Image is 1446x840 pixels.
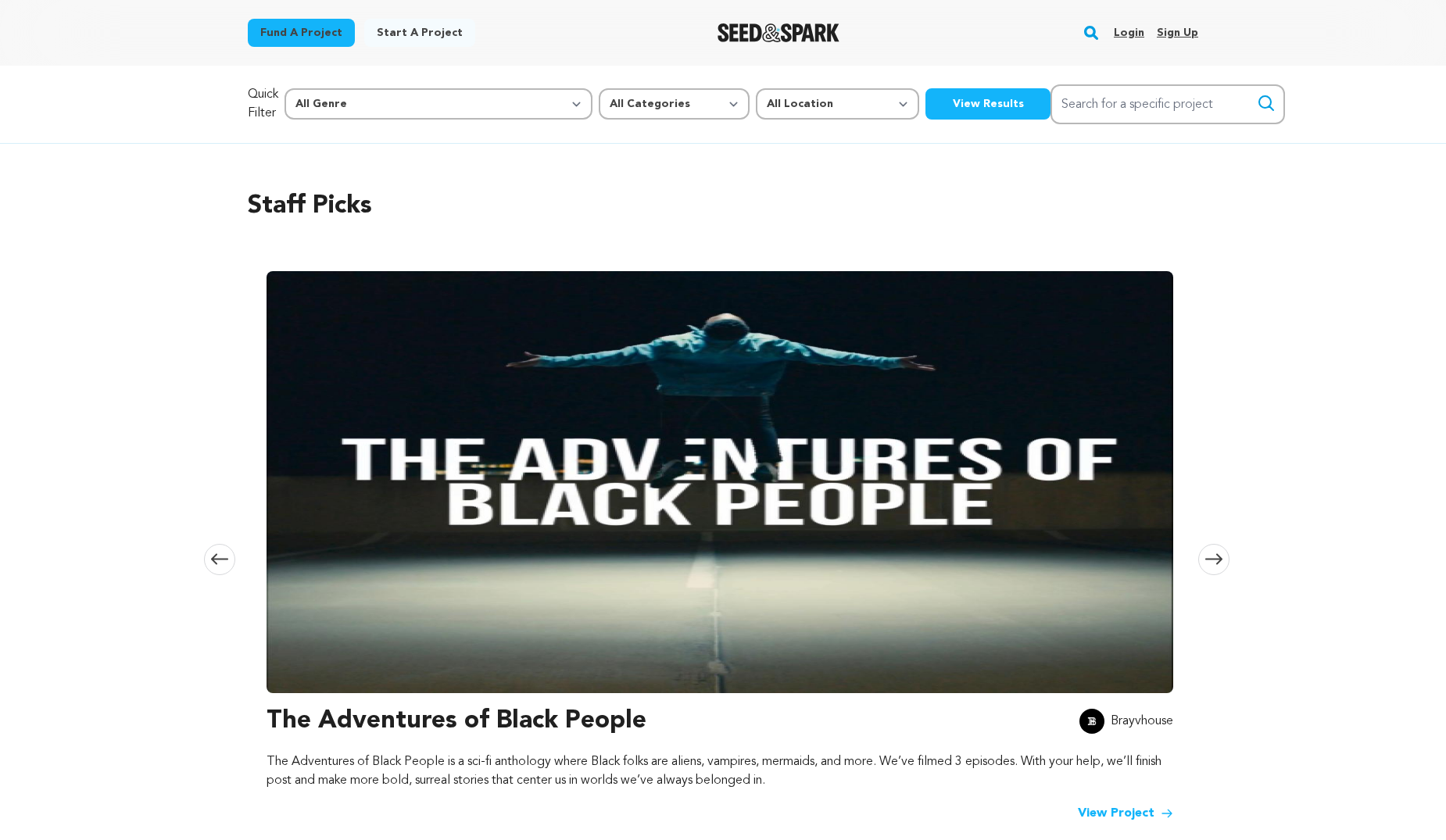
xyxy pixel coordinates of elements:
h2: Staff Picks [248,188,1198,225]
p: Quick Filter [248,85,278,123]
a: Login [1114,20,1144,45]
a: Fund a project [248,19,355,47]
a: Sign up [1157,20,1198,45]
img: Seed&Spark Logo Dark Mode [718,23,840,42]
a: View Project [1078,804,1173,823]
a: Start a project [364,19,475,47]
img: The Adventures of Black People image [267,271,1173,693]
input: Search for a specific project [1050,84,1285,124]
h3: The Adventures of Black People [267,702,646,740]
a: Seed&Spark Homepage [718,23,840,42]
button: View Results [925,88,1050,120]
img: 66b312189063c2cc.jpg [1079,709,1104,734]
p: Brayvhouse [1111,712,1173,731]
p: The Adventures of Black People is a sci-fi anthology where Black folks are aliens, vampires, merm... [267,752,1173,790]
